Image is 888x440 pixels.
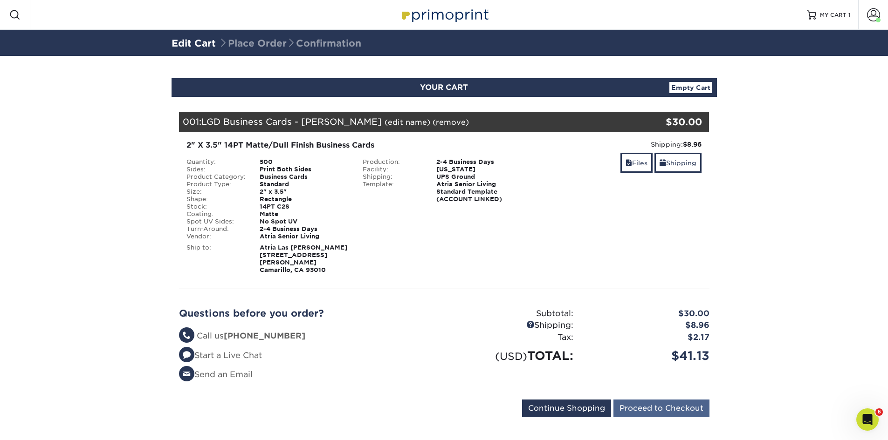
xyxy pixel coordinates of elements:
div: 2" X 3.5" 14PT Matte/Dull Finish Business Cards [186,140,525,151]
a: (edit name) [385,118,430,127]
a: (remove) [433,118,469,127]
div: Sides: [179,166,253,173]
div: $2.17 [580,332,716,344]
div: Shape: [179,196,253,203]
div: $41.13 [580,347,716,365]
a: Empty Cart [669,82,712,93]
div: Matte [253,210,356,218]
div: No Spot UV [253,218,356,225]
div: Product Type: [179,181,253,188]
div: Tax: [444,332,580,344]
span: MY CART [820,11,847,19]
strong: [PHONE_NUMBER] [224,331,305,340]
h2: Questions before you order? [179,308,437,319]
strong: $8.96 [683,141,702,148]
div: 001: [179,112,621,132]
a: Send an Email [179,370,253,379]
div: Stock: [179,203,253,210]
div: Facility: [356,166,429,173]
input: Continue Shopping [522,399,611,417]
a: Shipping [654,153,702,173]
div: Standard [253,181,356,188]
div: Quantity: [179,158,253,166]
div: 2-4 Business Days [253,225,356,233]
div: Rectangle [253,196,356,203]
iframe: Google Customer Reviews [2,412,79,437]
div: [US_STATE] [429,166,532,173]
span: Place Order Confirmation [219,38,361,49]
li: Call us [179,330,437,342]
div: Template: [356,181,429,203]
div: 500 [253,158,356,166]
iframe: Intercom live chat [856,408,879,431]
small: (USD) [495,350,527,362]
span: LGD Business Cards - [PERSON_NAME] [201,116,382,127]
img: Primoprint [398,5,491,25]
div: $30.00 [580,308,716,320]
div: 2" x 3.5" [253,188,356,196]
div: TOTAL: [444,347,580,365]
div: Turn-Around: [179,225,253,233]
span: shipping [660,159,666,167]
div: Ship to: [179,244,253,274]
div: Coating: [179,210,253,218]
div: Product Category: [179,173,253,181]
div: Shipping: [444,319,580,332]
div: Atria Senior Living Standard Template (ACCOUNT LINKED) [429,181,532,203]
div: Shipping: [539,140,702,149]
div: Production: [356,158,429,166]
span: files [626,159,632,167]
div: Shipping: [356,173,429,181]
input: Proceed to Checkout [613,399,709,417]
div: 14PT C2S [253,203,356,210]
div: UPS Ground [429,173,532,181]
div: $30.00 [621,115,702,129]
div: Subtotal: [444,308,580,320]
span: 6 [875,408,883,416]
div: Atria Senior Living [253,233,356,240]
div: Size: [179,188,253,196]
div: Vendor: [179,233,253,240]
div: Spot UV Sides: [179,218,253,225]
div: Print Both Sides [253,166,356,173]
a: Edit Cart [172,38,216,49]
span: 1 [848,12,851,18]
div: $8.96 [580,319,716,332]
div: Business Cards [253,173,356,181]
strong: Atria Las [PERSON_NAME] [STREET_ADDRESS][PERSON_NAME] Camarillo, CA 93010 [260,244,347,273]
div: 2-4 Business Days [429,158,532,166]
span: YOUR CART [420,83,468,92]
a: Start a Live Chat [179,351,262,360]
a: Files [620,153,653,173]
